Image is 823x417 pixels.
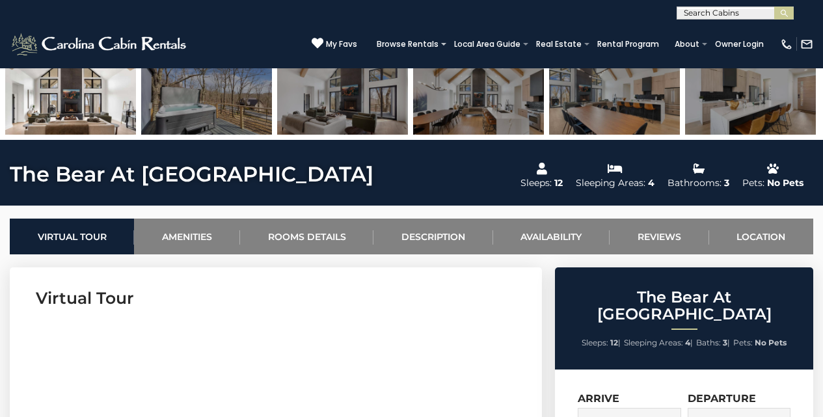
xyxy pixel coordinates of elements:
[240,219,373,254] a: Rooms Details
[780,38,793,51] img: phone-regular-white.png
[685,338,690,347] strong: 4
[755,338,787,347] strong: No Pets
[624,334,693,351] li: |
[610,219,708,254] a: Reviews
[530,35,588,53] a: Real Estate
[312,37,357,51] a: My Favs
[733,338,753,347] span: Pets:
[493,219,610,254] a: Availability
[10,31,190,57] img: White-1-2.png
[685,53,816,135] img: 166099337
[326,38,357,50] span: My Favs
[582,334,621,351] li: |
[558,289,810,323] h2: The Bear At [GEOGRAPHIC_DATA]
[624,338,683,347] span: Sleeping Areas:
[578,392,619,405] label: Arrive
[709,219,813,254] a: Location
[277,53,408,135] img: 166099331
[582,338,608,347] span: Sleeps:
[370,35,445,53] a: Browse Rentals
[688,392,756,405] label: Departure
[10,219,134,254] a: Virtual Tour
[696,338,721,347] span: Baths:
[141,53,272,135] img: 166099354
[5,53,136,135] img: 166099329
[373,219,492,254] a: Description
[36,287,516,310] h3: Virtual Tour
[134,219,239,254] a: Amenities
[800,38,813,51] img: mail-regular-white.png
[696,334,730,351] li: |
[723,338,727,347] strong: 3
[413,53,544,135] img: 166099336
[448,35,527,53] a: Local Area Guide
[591,35,666,53] a: Rental Program
[708,35,770,53] a: Owner Login
[549,53,680,135] img: 166099335
[610,338,618,347] strong: 12
[668,35,706,53] a: About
